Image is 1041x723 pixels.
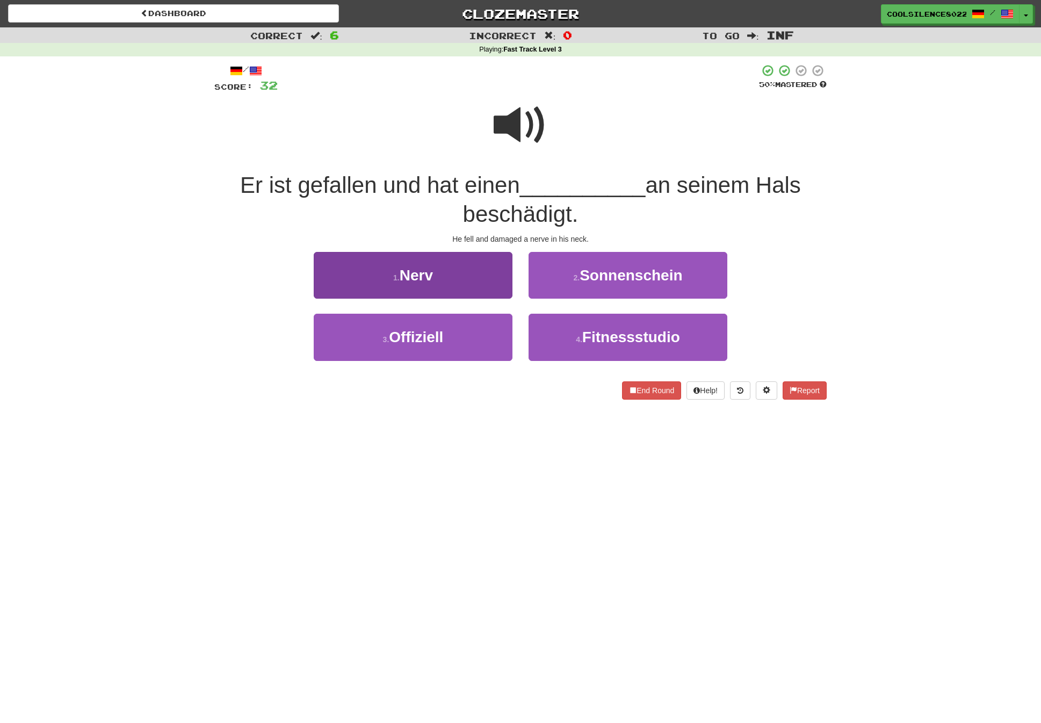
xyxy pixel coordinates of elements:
[400,267,433,284] span: Nerv
[767,28,794,41] span: Inf
[887,9,966,19] span: CoolSilence8022
[759,80,775,89] span: 50 %
[310,31,322,40] span: :
[393,273,400,282] small: 1 .
[529,314,727,360] button: 4.Fitnessstudio
[383,335,389,344] small: 3 .
[881,4,1020,24] a: CoolSilence8022 /
[622,381,681,400] button: End Round
[8,4,339,23] a: Dashboard
[250,30,303,41] span: Correct
[214,234,827,244] div: He fell and damaged a nerve in his neck.
[355,4,686,23] a: Clozemaster
[214,82,253,91] span: Score:
[314,252,512,299] button: 1.Nerv
[990,9,995,16] span: /
[259,78,278,92] span: 32
[783,381,827,400] button: Report
[582,329,680,345] span: Fitnessstudio
[529,252,727,299] button: 2.Sonnenschein
[330,28,339,41] span: 6
[580,267,682,284] span: Sonnenschein
[747,31,759,40] span: :
[469,30,537,41] span: Incorrect
[730,381,750,400] button: Round history (alt+y)
[240,172,520,198] span: Er ist gefallen und hat einen
[702,30,740,41] span: To go
[563,28,572,41] span: 0
[214,64,278,77] div: /
[314,314,512,360] button: 3.Offiziell
[686,381,725,400] button: Help!
[576,335,582,344] small: 4 .
[759,80,827,90] div: Mastered
[503,46,562,53] strong: Fast Track Level 3
[544,31,556,40] span: :
[573,273,580,282] small: 2 .
[520,172,646,198] span: __________
[389,329,443,345] span: Offiziell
